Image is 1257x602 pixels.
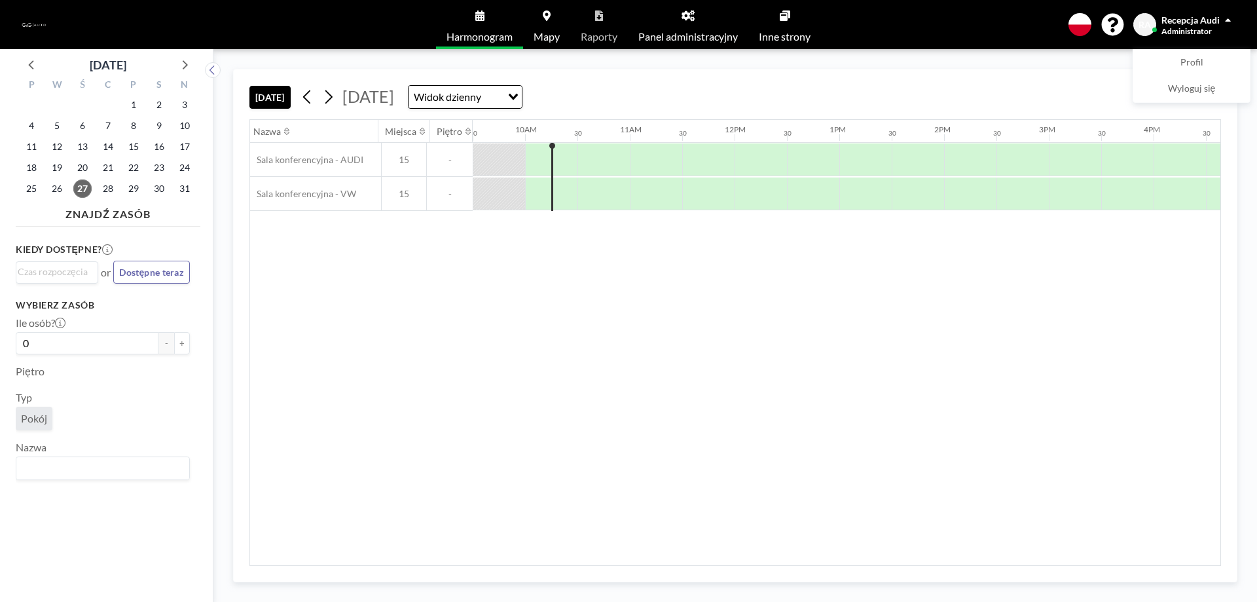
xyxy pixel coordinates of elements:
[16,391,32,404] label: Typ
[249,86,291,109] button: [DATE]
[45,77,70,94] div: W
[1133,76,1250,102] a: Wyloguj się
[485,88,500,105] input: Search for option
[1039,124,1055,134] div: 3PM
[409,86,522,108] div: Search for option
[73,117,92,135] span: środa, 6 sierpnia 2025
[175,179,194,198] span: niedziela, 31 sierpnia 2025
[1168,83,1216,96] span: Wyloguj się
[1203,129,1211,138] div: 30
[73,179,92,198] span: środa, 27 sierpnia 2025
[16,299,190,311] h3: Wybierz zasób
[124,159,143,177] span: piątek, 22 sierpnia 2025
[158,332,174,354] button: -
[759,31,811,42] span: Inne strony
[427,154,473,166] span: -
[725,124,746,134] div: 12PM
[22,138,41,156] span: poniedziałek, 11 sierpnia 2025
[172,77,197,94] div: N
[1133,50,1250,76] a: Profil
[48,159,66,177] span: wtorek, 19 sierpnia 2025
[446,31,513,42] span: Harmonogram
[150,96,168,114] span: sobota, 2 sierpnia 2025
[22,179,41,198] span: poniedziałek, 25 sierpnia 2025
[16,365,45,378] label: Piętro
[620,124,642,134] div: 11AM
[175,159,194,177] span: niedziela, 24 sierpnia 2025
[21,412,47,425] span: Pokój
[16,316,65,329] label: Ile osób?
[16,441,46,454] label: Nazwa
[119,267,184,278] span: Dostępne teraz
[124,179,143,198] span: piątek, 29 sierpnia 2025
[48,117,66,135] span: wtorek, 5 sierpnia 2025
[784,129,792,138] div: 30
[437,126,463,138] div: Piętro
[18,265,90,279] input: Search for option
[1161,14,1220,26] span: Recepcja Audi
[1098,129,1106,138] div: 30
[16,202,200,221] h4: ZNAJDŹ ZASÓB
[679,129,687,138] div: 30
[581,31,617,42] span: Raporty
[70,77,96,94] div: Ś
[48,179,66,198] span: wtorek, 26 sierpnia 2025
[90,56,126,74] div: [DATE]
[993,129,1001,138] div: 30
[175,96,194,114] span: niedziela, 3 sierpnia 2025
[515,124,537,134] div: 10AM
[120,77,146,94] div: P
[150,179,168,198] span: sobota, 30 sierpnia 2025
[342,86,394,106] span: [DATE]
[124,138,143,156] span: piątek, 15 sierpnia 2025
[253,126,281,138] div: Nazwa
[250,154,363,166] span: Sala konferencyjna - AUDI
[150,159,168,177] span: sobota, 23 sierpnia 2025
[22,159,41,177] span: poniedziałek, 18 sierpnia 2025
[427,188,473,200] span: -
[250,188,356,200] span: Sala konferencyjna - VW
[22,117,41,135] span: poniedziałek, 4 sierpnia 2025
[574,129,582,138] div: 30
[385,126,416,138] div: Miejsca
[638,31,738,42] span: Panel administracyjny
[934,124,951,134] div: 2PM
[96,77,121,94] div: C
[534,31,560,42] span: Mapy
[1139,19,1151,31] span: RA
[99,159,117,177] span: czwartek, 21 sierpnia 2025
[146,77,172,94] div: S
[48,138,66,156] span: wtorek, 12 sierpnia 2025
[174,332,190,354] button: +
[124,96,143,114] span: piątek, 1 sierpnia 2025
[101,266,111,279] span: or
[124,117,143,135] span: piątek, 8 sierpnia 2025
[1161,26,1212,36] span: Administrator
[16,262,98,282] div: Search for option
[99,138,117,156] span: czwartek, 14 sierpnia 2025
[113,261,190,284] button: Dostępne teraz
[150,138,168,156] span: sobota, 16 sierpnia 2025
[175,117,194,135] span: niedziela, 10 sierpnia 2025
[1144,124,1160,134] div: 4PM
[21,12,47,38] img: organization-logo
[888,129,896,138] div: 30
[382,188,426,200] span: 15
[382,154,426,166] span: 15
[411,88,484,105] span: Widok dzienny
[19,77,45,94] div: P
[99,179,117,198] span: czwartek, 28 sierpnia 2025
[175,138,194,156] span: niedziela, 17 sierpnia 2025
[73,138,92,156] span: środa, 13 sierpnia 2025
[18,460,182,477] input: Search for option
[73,159,92,177] span: środa, 20 sierpnia 2025
[16,457,189,480] div: Search for option
[829,124,846,134] div: 1PM
[150,117,168,135] span: sobota, 9 sierpnia 2025
[99,117,117,135] span: czwartek, 7 sierpnia 2025
[1180,56,1203,69] span: Profil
